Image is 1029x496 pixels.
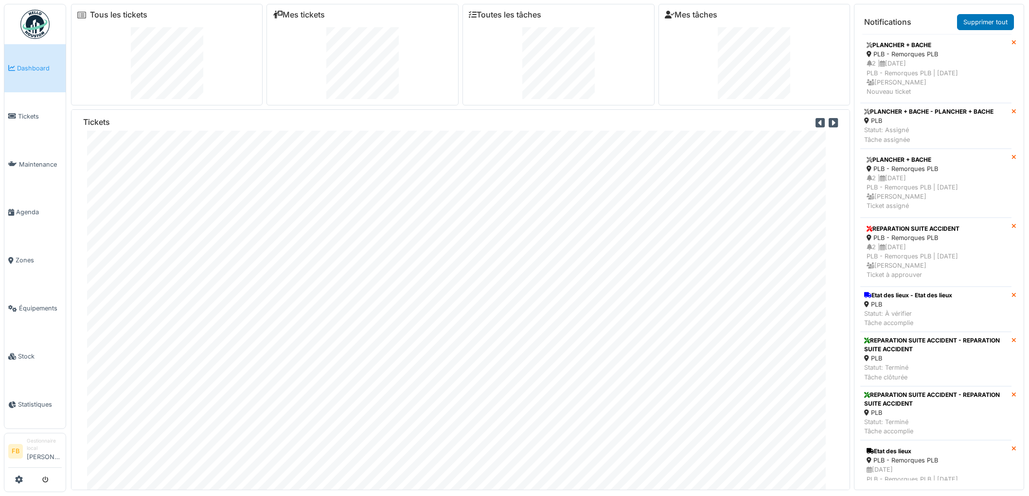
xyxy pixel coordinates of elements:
div: 2 | [DATE] PLB - Remorques PLB | [DATE] [PERSON_NAME] Ticket à approuver [867,242,1005,280]
a: Maintenance [4,140,66,188]
a: Tous les tickets [90,10,147,19]
div: PLB [864,116,994,125]
span: Zones [16,256,62,265]
div: Statut: Assigné Tâche assignée [864,125,994,144]
div: PLB - Remorques PLB [867,50,1005,59]
div: Statut: Terminé Tâche accomplie [864,417,1008,436]
span: Agenda [16,207,62,217]
div: REPARATION SUITE ACCIDENT [867,224,1005,233]
a: Toutes les tâches [469,10,541,19]
a: Statistiques [4,380,66,428]
a: Stock [4,332,66,380]
div: REPARATION SUITE ACCIDENT - REPARATION SUITE ACCIDENT [864,391,1008,408]
span: Dashboard [17,64,62,73]
div: REPARATION SUITE ACCIDENT - REPARATION SUITE ACCIDENT [864,336,1008,354]
a: FB Gestionnaire local[PERSON_NAME] [8,437,62,468]
a: Mes tickets [273,10,325,19]
li: [PERSON_NAME] [27,437,62,465]
a: REPARATION SUITE ACCIDENT - REPARATION SUITE ACCIDENT PLB Statut: TerminéTâche clôturée [860,332,1011,386]
span: Tickets [18,112,62,121]
li: FB [8,444,23,459]
h6: Notifications [864,17,911,27]
a: REPARATION SUITE ACCIDENT - REPARATION SUITE ACCIDENT PLB Statut: TerminéTâche accomplie [860,386,1011,441]
a: Dashboard [4,44,66,92]
a: Mes tâches [665,10,717,19]
a: PLANCHER + BACHE PLB - Remorques PLB 2 |[DATE]PLB - Remorques PLB | [DATE] [PERSON_NAME]Nouveau t... [860,34,1011,103]
div: 2 | [DATE] PLB - Remorques PLB | [DATE] [PERSON_NAME] Ticket assigné [867,173,1005,211]
div: Statut: À vérifier Tâche accomplie [864,309,952,327]
img: Badge_color-CXgf-gQk.svg [20,10,50,39]
div: Statut: Terminé Tâche clôturée [864,363,1008,381]
div: PLB - Remorques PLB [867,456,1005,465]
div: PLB - Remorques PLB [867,164,1005,173]
a: Tickets [4,92,66,140]
a: PLANCHER + BACHE PLB - Remorques PLB 2 |[DATE]PLB - Remorques PLB | [DATE] [PERSON_NAME]Ticket as... [860,149,1011,218]
span: Statistiques [18,400,62,409]
a: Équipements [4,284,66,332]
div: PLB [864,354,1008,363]
a: PLANCHER + BACHE - PLANCHER + BACHE PLB Statut: AssignéTâche assignée [860,103,1011,149]
a: Etat des lieux - Etat des lieux PLB Statut: À vérifierTâche accomplie [860,287,1011,332]
span: Équipements [19,304,62,313]
div: PLB [864,408,1008,417]
div: 2 | [DATE] PLB - Remorques PLB | [DATE] [PERSON_NAME] Nouveau ticket [867,59,1005,96]
div: PLANCHER + BACHE - PLANCHER + BACHE [864,107,994,116]
div: PLANCHER + BACHE [867,155,1005,164]
div: Gestionnaire local [27,437,62,452]
a: REPARATION SUITE ACCIDENT PLB - Remorques PLB 2 |[DATE]PLB - Remorques PLB | [DATE] [PERSON_NAME]... [860,218,1011,287]
div: PLB - Remorques PLB [867,233,1005,242]
div: PLANCHER + BACHE [867,41,1005,50]
a: Zones [4,237,66,285]
div: PLB [864,300,952,309]
h6: Tickets [83,118,110,127]
span: Stock [18,352,62,361]
span: Maintenance [19,160,62,169]
a: Supprimer tout [957,14,1014,30]
div: Etat des lieux - Etat des lieux [864,291,952,300]
div: Etat des lieux [867,447,1005,456]
a: Agenda [4,188,66,237]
